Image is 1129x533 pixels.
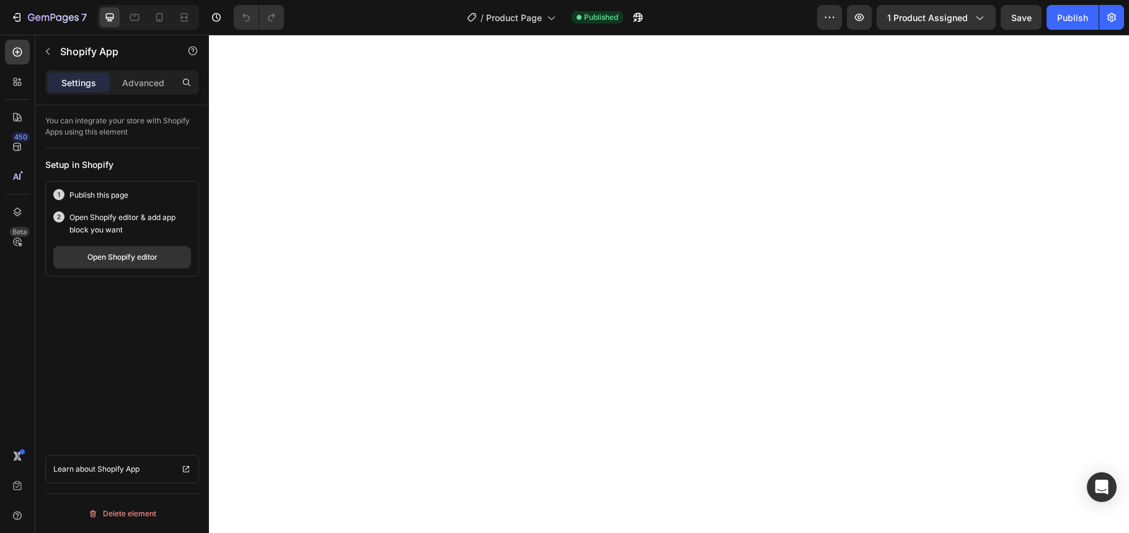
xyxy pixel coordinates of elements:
[60,44,166,59] p: Shopify App
[1011,12,1032,23] span: Save
[1087,472,1117,502] div: Open Intercom Messenger
[53,463,95,475] p: Learn about
[9,227,30,237] div: Beta
[45,115,199,138] p: You can integrate your store with Shopify Apps using this element
[61,76,96,89] p: Settings
[234,5,284,30] div: Undo/Redo
[486,11,542,24] span: Product Page
[97,463,139,475] p: Shopify App
[122,76,164,89] p: Advanced
[1057,11,1088,24] div: Publish
[1047,5,1099,30] button: Publish
[45,455,199,483] a: Learn about Shopify App
[887,11,968,24] span: 1 product assigned
[1001,5,1042,30] button: Save
[69,189,128,201] p: Publish this page
[5,5,92,30] button: 7
[45,158,199,171] div: Setup in Shopify
[69,211,191,236] p: Open Shopify editor & add app block you want
[53,246,191,268] button: Open Shopify editor
[12,132,30,142] div: 450
[88,506,156,521] div: Delete element
[87,252,157,263] div: Open Shopify editor
[584,12,618,23] span: Published
[45,504,199,524] button: Delete element
[81,10,87,25] p: 7
[877,5,996,30] button: 1 product assigned
[480,11,484,24] span: /
[209,35,1129,533] iframe: Design area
